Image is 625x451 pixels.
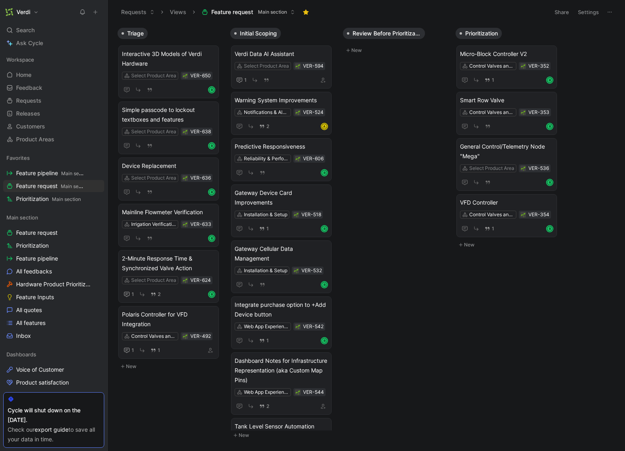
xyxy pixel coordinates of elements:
span: Home [16,71,31,79]
a: Inbox [3,330,104,342]
a: Device ReplacementSelect Product AreaR [118,157,219,201]
button: 🌱 [295,63,301,69]
div: 🌱 [182,73,188,79]
button: Requests [118,6,158,18]
div: R [322,338,327,343]
a: Dashboard Notes for Infrastructure Representation (aka Custom Map Pins)Web App Experience2 [231,352,332,415]
a: Home [3,69,104,81]
div: 🌱 [293,212,299,217]
img: 🌱 [295,110,300,115]
a: Requests [3,95,104,107]
div: R [209,143,215,149]
span: Simple passcode to lockout textboxes and features [122,105,215,124]
img: 🌱 [183,130,188,134]
span: Gateway Device Card Improvements [235,188,328,207]
button: New [343,46,449,55]
div: Main sectionFeature requestPrioritizationFeature pipelineAll feedbacksHardware Product Prioritiza... [3,211,104,342]
div: R [322,170,327,176]
div: VER-536 [528,164,549,172]
button: 1 [258,224,270,233]
div: Select Product Area [244,62,289,70]
button: Share [551,6,573,18]
a: Hardware Product Prioritization [3,278,104,290]
div: Notifications & Alerts [244,108,289,116]
img: 🌱 [521,213,526,217]
span: Feedback [16,84,42,92]
img: 🌱 [295,390,300,395]
div: TriageNew [114,24,227,375]
button: 🌱 [295,156,301,161]
a: Interactive 3D Models of Verdi HardwareSelect Product AreaR [118,46,219,98]
div: VER-542 [303,323,324,331]
a: Feature pipelineMain section [3,167,104,179]
div: VER-492 [190,332,211,340]
span: Product Areas [16,135,54,143]
button: 1 [122,290,136,299]
div: Favorites [3,152,104,164]
div: Initial ScopingNew [227,24,340,444]
button: 1 [122,345,136,355]
span: Search [16,25,35,35]
button: 1 [483,224,496,233]
div: Control Valves and Pumps [469,62,514,70]
span: Interactive 3D Models of Verdi Hardware [122,49,215,68]
span: 2 [158,292,161,297]
a: Gateway Cellular Data ManagementInstallation & SetupR [231,240,332,293]
a: Ask Cycle [3,37,104,49]
span: Workspace [6,56,34,64]
a: All features [3,317,104,329]
a: Predictive ResponsivenessReliability & Performance ImprovementsR [231,138,332,181]
div: R [547,180,553,185]
div: R [209,87,215,93]
div: VER-524 [303,108,324,116]
div: R [547,226,553,232]
div: VER-638 [190,128,211,136]
div: 🌱 [520,166,526,171]
span: Voice of Customer [16,366,64,374]
button: 1 [258,336,270,345]
span: Feature request [211,8,253,16]
span: 2 [266,124,269,129]
a: Customers [3,120,104,132]
span: Prioritization [16,195,81,203]
button: 2 [258,402,271,411]
div: 🌱 [293,268,299,273]
div: VER-353 [528,108,549,116]
div: 🌱 [182,221,188,227]
div: R [209,292,215,297]
div: VER-352 [528,62,549,70]
span: Prioritization [16,242,49,250]
span: 2 [266,404,269,409]
a: Micro-Block Controller V2Control Valves and Pumps1R [456,46,557,89]
button: 🌱 [182,277,188,283]
div: VER-518 [301,211,321,219]
span: Main section [52,196,81,202]
div: VER-636 [190,174,211,182]
div: R [209,189,215,195]
div: 🌱 [295,389,301,395]
span: Inbox [16,332,31,340]
span: Hardware Product Prioritization [16,280,93,288]
img: 🌱 [295,64,300,69]
span: Customers [16,122,45,130]
a: Verdi Data AI AssistantSelect Product Area1 [231,46,332,89]
div: Irrigation Verification [131,220,176,228]
span: 1 [158,348,160,353]
div: VER-354 [528,211,549,219]
button: 🌱 [295,324,301,329]
div: Installation & Setup [244,267,287,275]
div: 🌱 [520,110,526,115]
span: Trends [16,391,34,399]
a: Warning System ImprovementsNotifications & Alerts2A [231,92,332,135]
span: 1 [132,292,134,297]
img: 🌱 [295,325,300,329]
div: Select Product Area [469,164,514,172]
img: 🌱 [183,74,188,79]
img: 🌱 [295,157,300,161]
button: 🌱 [295,110,301,115]
a: All feedbacks [3,265,104,277]
a: Product satisfaction [3,377,104,389]
div: Select Product Area [131,72,176,80]
span: Product satisfaction [16,379,69,387]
